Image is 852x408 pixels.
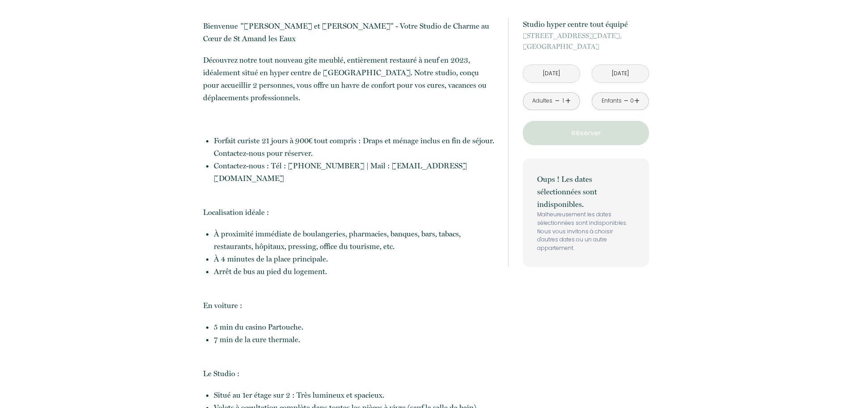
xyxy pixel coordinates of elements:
[214,253,496,265] li: À 4 minutes de la place principale.
[592,65,649,82] input: Départ
[214,134,496,159] li: Forfait curiste 21 jours à 900€ tout compris : Draps et ménage inclus en fin de séjour. Contactez...
[523,30,649,41] span: [STREET_ADDRESS][DATE],
[203,54,496,104] p: Découvrez notre tout nouveau gîte meublé, entièrement restauré à neuf en 2023, idéalement situé e...
[203,367,496,380] p: Le Studio :
[203,299,496,312] p: En voiture :
[203,206,496,219] p: Localisation idéale :
[523,18,649,30] p: Studio hyper centre tout équipé
[214,389,496,401] li: Situé au 1er étage sur 2 : Très lumineux et spacieux.
[561,97,565,105] div: 1
[214,228,496,253] li: À proximité immédiate de boulangeries, pharmacies, banques, bars, tabacs, restaurants, hôpitaux, ...
[214,159,496,185] li: Contactez-nous : Tél : [PHONE_NUMBER] | Mail : [EMAIL_ADDRESS][DOMAIN_NAME]
[565,94,571,108] a: +
[602,97,622,105] div: Enfants
[634,94,640,108] a: +
[537,173,635,210] p: Oups ! Les dates sélectionnées sont indisponibles.
[523,121,649,145] button: Réserver
[214,265,496,278] li: Arrêt de bus au pied du logement.
[203,20,496,45] p: Bienvenue "[PERSON_NAME] et [PERSON_NAME]" - Votre Studio de Charme au Cœur de St Amand les Eaux
[523,30,649,52] p: [GEOGRAPHIC_DATA]
[526,128,646,138] p: Réserver
[532,97,552,105] div: Adultes
[624,94,629,108] a: -
[555,94,560,108] a: -
[214,333,496,346] li: 7 min de la cure thermale.
[630,97,634,105] div: 0
[537,210,635,253] p: Malheureusement les dates sélectionnées sont indisponibles. Nous vous invitons à choisir d'autres...
[214,321,496,333] li: 5 min du casino Partouche.
[523,65,580,82] input: Arrivée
